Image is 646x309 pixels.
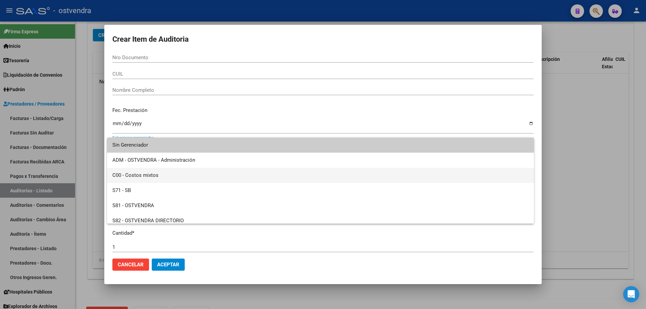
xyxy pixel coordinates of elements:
div: Open Intercom Messenger [623,286,639,302]
span: S82 - OSTVENDRA DIRECTORIO [112,213,529,228]
span: ADM - OSTVENDRA - Administración [112,153,529,168]
span: Sin Gerenciador [112,138,529,153]
span: S81 - OSTVENDRA [112,198,529,213]
span: S71 - SB [112,183,529,198]
span: C00 - Costos mixtos [112,168,529,183]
